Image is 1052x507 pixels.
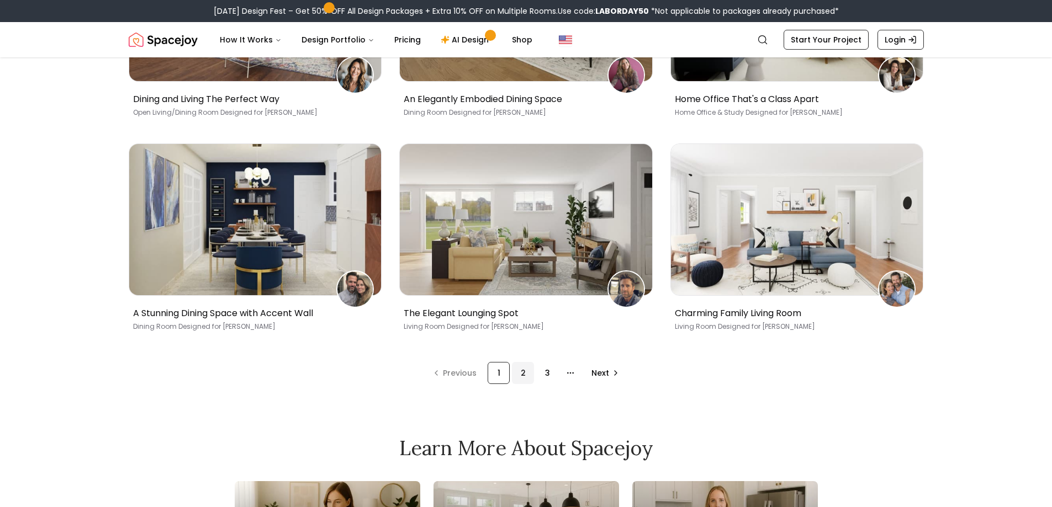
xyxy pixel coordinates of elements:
span: *Not applicable to packages already purchased* [649,6,839,17]
p: Charming Family Living Room [675,307,915,320]
span: Designed for [746,108,788,117]
img: Spacejoy Logo [129,29,198,51]
span: Designed for [178,322,221,331]
div: 1 [488,362,510,384]
p: Living Room [PERSON_NAME] [404,322,644,331]
span: Next [591,367,609,378]
p: Dining and Living The Perfect Way [133,93,373,106]
a: AI Design [432,29,501,51]
img: Husna Husainy [609,57,644,93]
nav: pagination [426,362,626,384]
b: LABORDAY50 [595,6,649,17]
a: Login [877,30,924,50]
nav: Main [211,29,541,51]
span: Use code: [558,6,649,17]
div: Go to next page [583,362,626,384]
p: Dining Room [PERSON_NAME] [404,108,644,117]
div: 3 [536,362,558,384]
p: The Elegant Lounging Spot [404,307,644,320]
button: How It Works [211,29,290,51]
span: Designed for [447,322,489,331]
p: A Stunning Dining Space with Accent Wall [133,307,373,320]
a: Spacejoy [129,29,198,51]
img: Jeni Schrimsher [337,57,373,93]
p: Open Living/Dining Room [PERSON_NAME] [133,108,373,117]
img: United States [559,33,572,46]
p: Dining Room [PERSON_NAME] [133,322,373,331]
a: Start Your Project [784,30,869,50]
a: Charming Family Living RoomKate PorterCharming Family Living RoomLiving Room Designed for [PERSON... [670,143,924,340]
nav: Global [129,22,924,57]
a: A Stunning Dining Space with Accent WallSandra MatsumotoA Stunning Dining Space with Accent WallD... [129,143,382,340]
img: Justin Kalousdian [609,271,644,307]
div: 2 [512,362,534,384]
p: Living Room [PERSON_NAME] [675,322,915,331]
button: Design Portfolio [293,29,383,51]
span: Designed for [449,108,491,117]
img: Sandra Matsumoto [337,271,373,307]
a: The Elegant Lounging SpotJustin KalousdianThe Elegant Lounging SpotLiving Room Designed for [PERS... [399,143,653,340]
a: Pricing [385,29,430,51]
p: Home Office & Study [PERSON_NAME] [675,108,915,117]
img: Heather Simons [879,57,914,93]
div: [DATE] Design Fest – Get 50% OFF All Design Packages + Extra 10% OFF on Multiple Rooms. [214,6,839,17]
img: Kate Porter [879,271,914,307]
p: An Elegantly Embodied Dining Space [404,93,644,106]
p: Home Office That's a Class Apart [675,93,915,106]
h2: Learn More About Spacejoy [235,437,818,459]
span: Designed for [718,322,760,331]
span: Designed for [220,108,263,117]
a: Shop [503,29,541,51]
